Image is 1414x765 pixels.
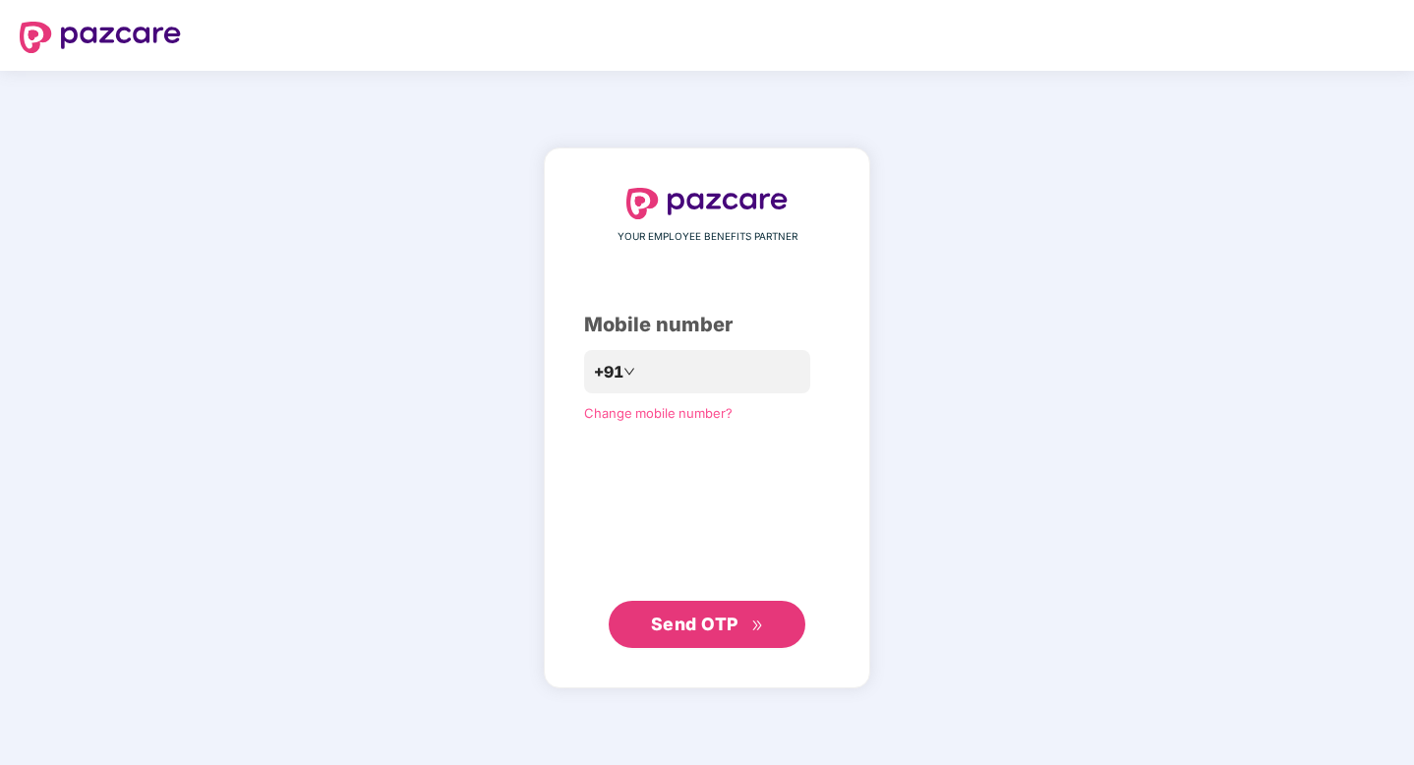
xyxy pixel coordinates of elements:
[751,619,764,632] span: double-right
[626,188,788,219] img: logo
[609,601,805,648] button: Send OTPdouble-right
[584,405,733,421] a: Change mobile number?
[584,310,830,340] div: Mobile number
[20,22,181,53] img: logo
[651,614,738,634] span: Send OTP
[623,366,635,378] span: down
[594,360,623,384] span: +91
[618,229,797,245] span: YOUR EMPLOYEE BENEFITS PARTNER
